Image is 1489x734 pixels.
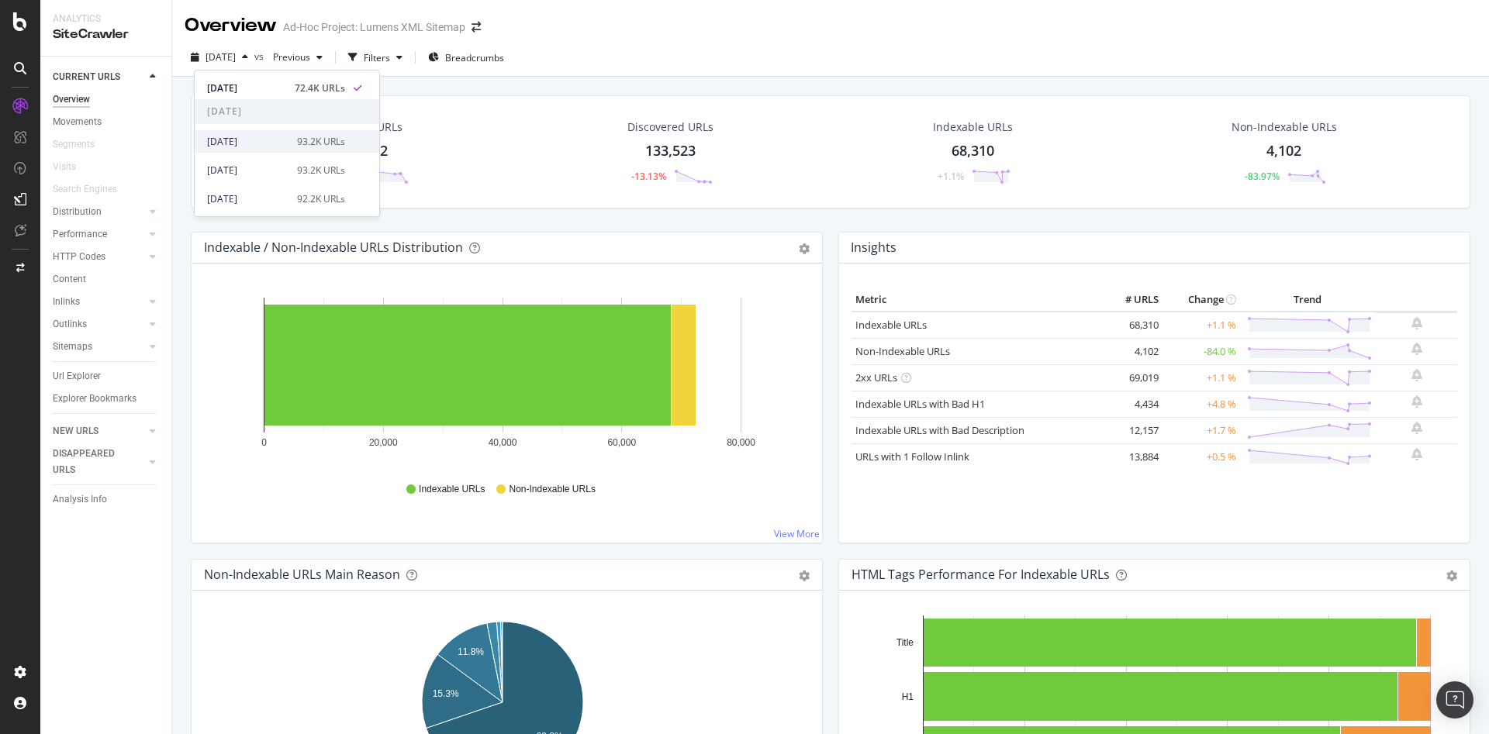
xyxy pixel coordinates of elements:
div: Search Engines [53,181,117,198]
a: Inlinks [53,294,145,310]
div: bell-plus [1411,343,1422,355]
a: Segments [53,136,110,153]
div: Indexable URLs [933,119,1013,135]
a: Overview [53,91,161,108]
div: Overview [53,91,90,108]
div: 92.2K URLs [297,192,345,206]
td: 12,157 [1100,417,1163,443]
div: HTML Tags Performance for Indexable URLs [852,567,1110,582]
td: 4,102 [1100,338,1163,364]
div: Movements [53,114,102,130]
div: bell-plus [1411,395,1422,408]
button: [DATE] [185,45,254,70]
a: HTTP Codes [53,249,145,265]
div: Indexable / Non-Indexable URLs Distribution [204,239,463,255]
div: Non-Indexable URLs Main Reason [204,567,400,582]
text: 40,000 [489,437,517,448]
div: 133,523 [645,141,696,161]
a: CURRENT URLS [53,69,145,85]
td: +1.7 % [1163,417,1240,443]
div: 93.2K URLs [297,164,345,177]
div: [DATE] [207,164,288,177]
div: Overview [185,12,277,39]
a: URLs with 1 Follow Inlink [855,450,969,463]
th: Trend [1240,288,1376,312]
button: Filters [342,45,409,70]
div: Outlinks [53,316,87,333]
div: NEW URLS [53,423,98,439]
text: 15.3% [433,688,459,699]
span: Indexable URLs [419,483,485,496]
h4: Insights [851,237,897,258]
div: Explorer Bookmarks [53,391,136,407]
th: # URLS [1100,288,1163,312]
div: CURRENT URLS [53,69,120,85]
a: Indexable URLs with Bad Description [855,423,1024,437]
div: Segments [53,136,95,153]
a: View More [774,527,820,540]
div: Discovered URLs [627,119,713,135]
td: 13,884 [1100,443,1163,470]
div: Analytics [53,12,159,26]
div: +1.1% [938,170,964,183]
span: Breadcrumbs [445,51,504,64]
a: Analysis Info [53,491,161,508]
div: [DATE] [207,135,288,149]
div: [DATE] [207,81,285,95]
td: +1.1 % [1163,364,1240,391]
div: Performance [53,226,107,243]
a: DISAPPEARED URLS [53,446,145,478]
a: Movements [53,114,161,130]
div: gear [799,570,810,581]
div: Analysis Info [53,491,107,508]
a: Non-Indexable URLs [855,344,950,358]
button: Breadcrumbs [422,45,510,70]
span: Non-Indexable URLs [509,483,595,496]
td: +4.8 % [1163,391,1240,417]
a: Visits [53,159,92,175]
div: Url Explorer [53,368,101,384]
a: Distribution [53,204,145,220]
div: gear [799,243,810,254]
td: 68,310 [1100,312,1163,339]
td: 69,019 [1100,364,1163,391]
a: NEW URLS [53,423,145,439]
div: HTTP Codes [53,249,105,265]
a: Url Explorer [53,368,161,384]
div: Inlinks [53,294,80,310]
th: Metric [852,288,1100,312]
text: 60,000 [607,437,636,448]
div: Content [53,271,86,288]
div: arrow-right-arrow-left [472,22,481,33]
td: +1.1 % [1163,312,1240,339]
span: [DATE] [195,99,379,124]
div: -83.97% [1245,170,1280,183]
a: Content [53,271,161,288]
div: 93.2K URLs [297,135,345,149]
div: Visits [53,159,76,175]
div: Non-Indexable URLs [1232,119,1337,135]
a: Performance [53,226,145,243]
text: 20,000 [369,437,398,448]
td: +0.5 % [1163,443,1240,470]
div: Filters [364,51,390,64]
span: vs [254,50,267,63]
text: H1 [902,691,914,702]
text: 80,000 [727,437,755,448]
div: Distribution [53,204,102,220]
td: 4,434 [1100,391,1163,417]
text: Title [897,637,914,648]
a: Outlinks [53,316,145,333]
svg: A chart. [204,288,801,468]
td: -84.0 % [1163,338,1240,364]
button: Previous [267,45,329,70]
text: 0 [261,437,267,448]
a: Indexable URLs [855,318,927,332]
div: bell-plus [1411,422,1422,434]
div: Open Intercom Messenger [1436,681,1473,718]
a: Sitemaps [53,339,145,355]
a: Explorer Bookmarks [53,391,161,407]
div: 72.4K URLs [295,81,345,95]
div: Sitemaps [53,339,92,355]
